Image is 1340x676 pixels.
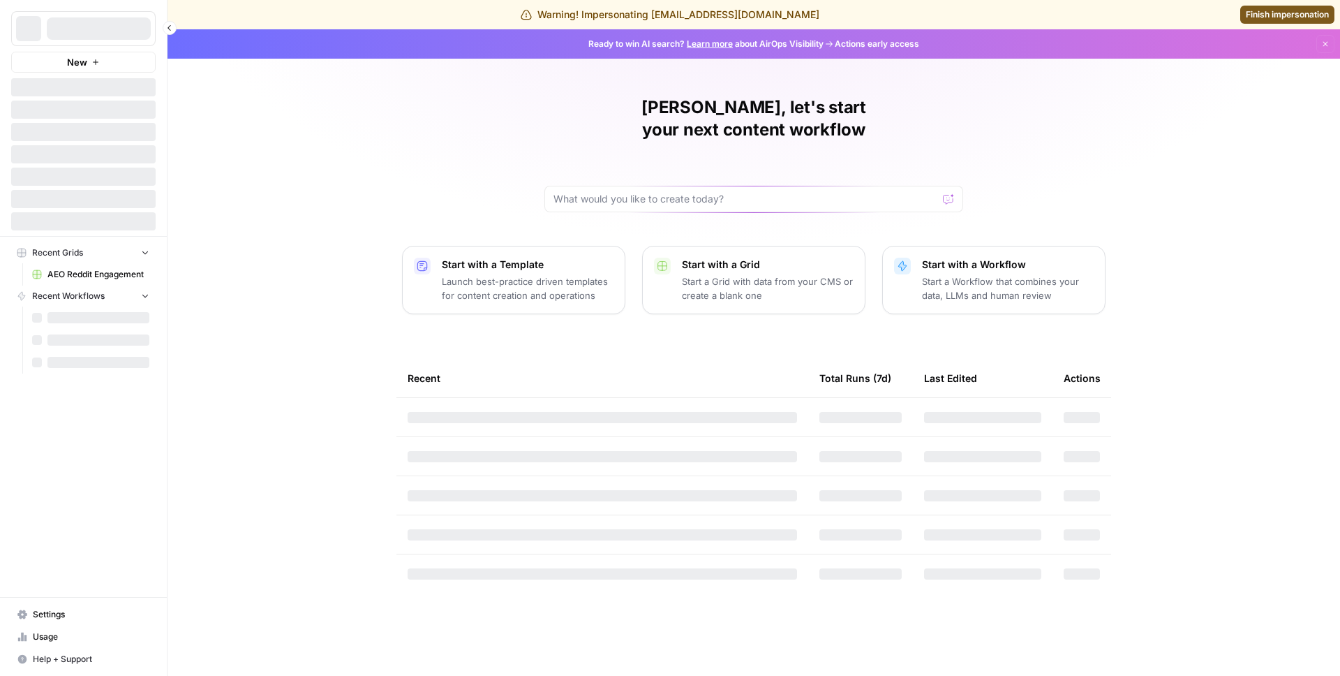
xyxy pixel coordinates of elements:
[1240,6,1334,24] a: Finish impersonation
[11,52,156,73] button: New
[819,359,891,397] div: Total Runs (7d)
[47,268,149,281] span: AEO Reddit Engagement
[11,603,156,626] a: Settings
[1064,359,1101,397] div: Actions
[67,55,87,69] span: New
[642,246,865,314] button: Start with a GridStart a Grid with data from your CMS or create a blank one
[11,626,156,648] a: Usage
[11,648,156,670] button: Help + Support
[26,263,156,286] a: AEO Reddit Engagement
[32,290,105,302] span: Recent Workflows
[922,274,1094,302] p: Start a Workflow that combines your data, LLMs and human review
[835,38,919,50] span: Actions early access
[32,247,83,259] span: Recent Grids
[588,38,824,50] span: Ready to win AI search? about AirOps Visibility
[682,258,854,272] p: Start with a Grid
[11,242,156,263] button: Recent Grids
[1246,8,1329,21] span: Finish impersonation
[682,274,854,302] p: Start a Grid with data from your CMS or create a blank one
[687,38,733,49] a: Learn more
[882,246,1105,314] button: Start with a WorkflowStart a Workflow that combines your data, LLMs and human review
[442,258,613,272] p: Start with a Template
[442,274,613,302] p: Launch best-practice driven templates for content creation and operations
[33,631,149,643] span: Usage
[11,286,156,307] button: Recent Workflows
[553,192,937,206] input: What would you like to create today?
[408,359,797,397] div: Recent
[33,653,149,666] span: Help + Support
[544,96,963,141] h1: [PERSON_NAME], let's start your next content workflow
[924,359,977,397] div: Last Edited
[521,8,819,22] div: Warning! Impersonating [EMAIL_ADDRESS][DOMAIN_NAME]
[402,246,625,314] button: Start with a TemplateLaunch best-practice driven templates for content creation and operations
[922,258,1094,272] p: Start with a Workflow
[33,608,149,621] span: Settings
